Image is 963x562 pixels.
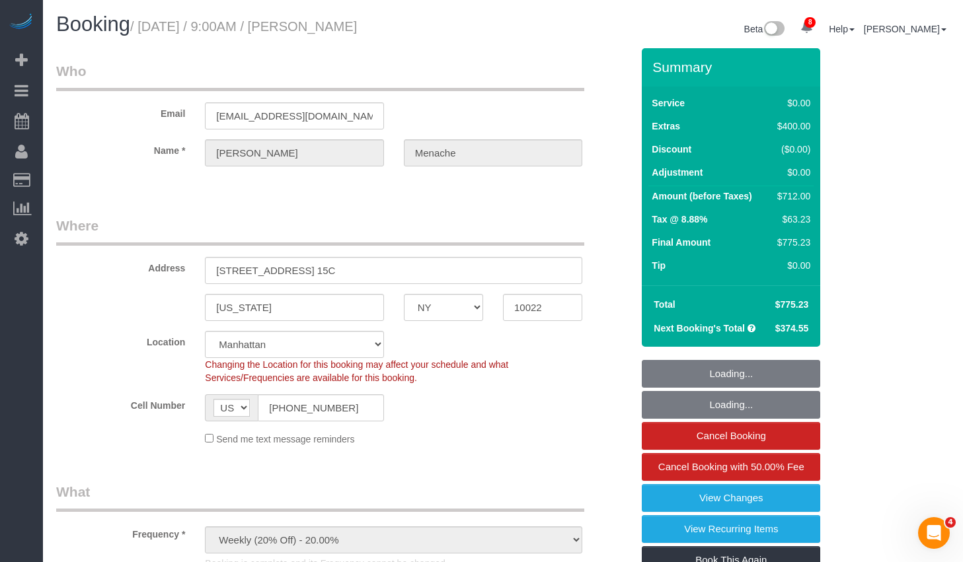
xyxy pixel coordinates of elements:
[772,236,810,249] div: $775.23
[642,422,820,450] a: Cancel Booking
[642,484,820,512] a: View Changes
[404,139,582,166] input: Last Name
[258,394,383,421] input: Cell Number
[772,143,810,156] div: ($0.00)
[658,461,804,472] span: Cancel Booking with 50.00% Fee
[56,216,584,246] legend: Where
[864,24,946,34] a: [PERSON_NAME]
[804,17,816,28] span: 8
[775,299,809,310] span: $775.23
[652,259,666,272] label: Tip
[205,359,508,383] span: Changing the Location for this booking may affect your schedule and what Services/Frequencies are...
[945,517,956,528] span: 4
[744,24,785,34] a: Beta
[652,59,814,75] h3: Summary
[56,61,584,91] legend: Who
[652,190,751,203] label: Amount (before Taxes)
[216,434,354,444] span: Send me text message reminders
[772,120,810,133] div: $400.00
[642,453,820,481] a: Cancel Booking with 50.00% Fee
[652,120,680,133] label: Extras
[794,13,820,42] a: 8
[772,166,810,179] div: $0.00
[652,143,691,156] label: Discount
[56,13,130,36] span: Booking
[503,294,582,321] input: Zip Code
[205,102,383,129] input: Email
[46,394,195,412] label: Cell Number
[763,21,785,38] img: New interface
[46,139,195,157] label: Name *
[46,523,195,541] label: Frequency *
[130,19,357,34] small: / [DATE] / 9:00AM / [PERSON_NAME]
[205,139,383,166] input: First Name
[46,257,195,275] label: Address
[8,13,34,32] img: Automaid Logo
[46,331,195,349] label: Location
[652,213,707,226] label: Tax @ 8.88%
[772,96,810,110] div: $0.00
[642,515,820,543] a: View Recurring Items
[46,102,195,120] label: Email
[56,482,584,512] legend: What
[772,190,810,203] div: $712.00
[829,24,855,34] a: Help
[772,259,810,272] div: $0.00
[772,213,810,226] div: $63.23
[918,517,950,549] iframe: Intercom live chat
[652,166,703,179] label: Adjustment
[654,299,675,310] strong: Total
[652,236,711,249] label: Final Amount
[652,96,685,110] label: Service
[775,323,809,334] span: $374.55
[205,294,383,321] input: City
[654,323,745,334] strong: Next Booking's Total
